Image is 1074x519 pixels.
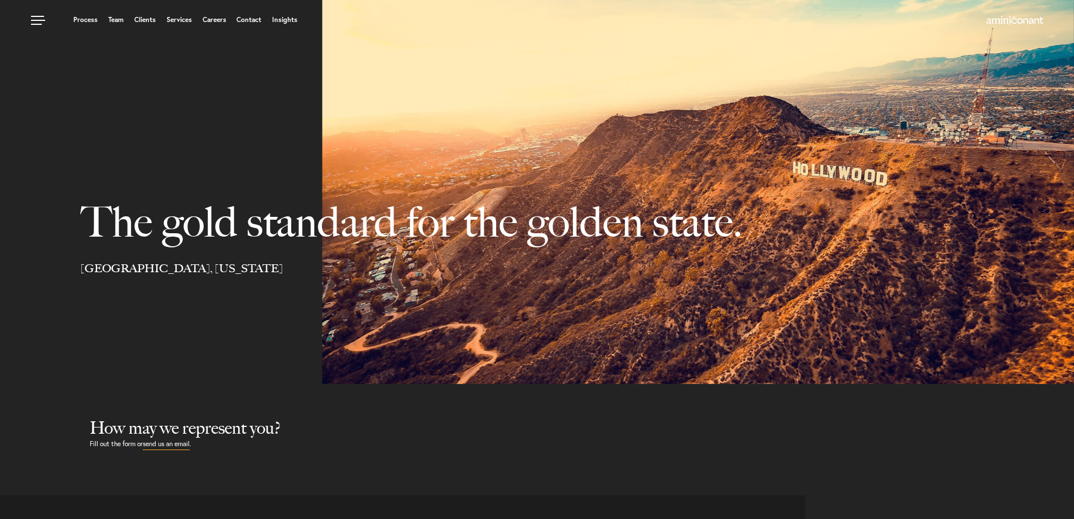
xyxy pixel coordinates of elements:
a: Home [987,16,1043,25]
a: Services [166,16,192,23]
a: Insights [272,16,297,23]
h2: How may we represent you? [90,418,1074,438]
a: Team [108,16,124,23]
a: Clients [134,16,156,23]
a: send us an email [143,438,190,450]
img: Amini & Conant [987,16,1043,25]
a: Process [73,16,98,23]
p: Fill out the form or . [90,438,1074,450]
a: Careers [203,16,226,23]
a: Contact [236,16,261,23]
